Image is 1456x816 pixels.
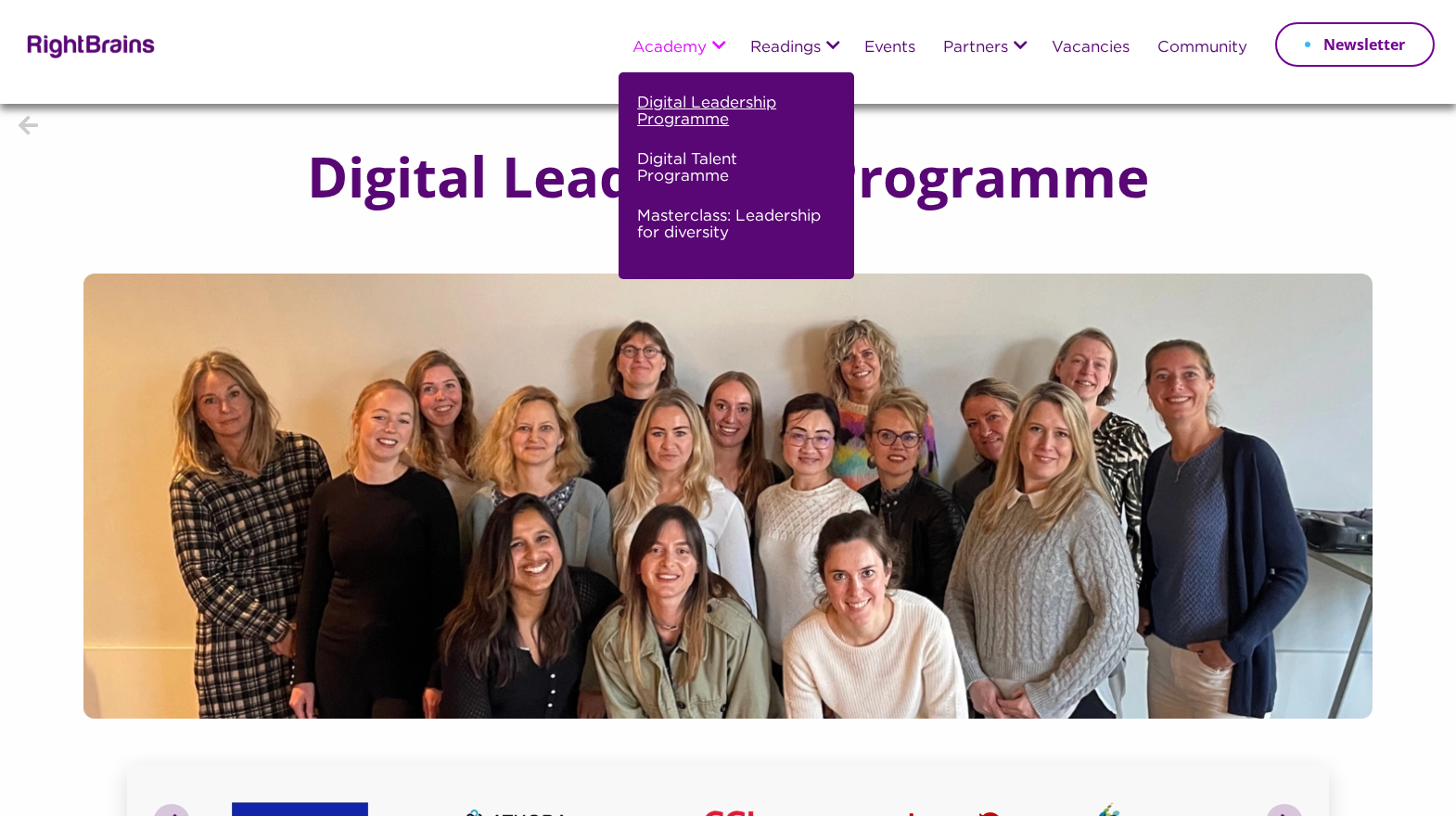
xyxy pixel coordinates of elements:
a: Vacancies [1052,40,1130,57]
a: Partners [943,40,1008,57]
a: Digital Talent Programme [637,147,831,204]
img: Rightbrains [21,32,156,58]
h1: Digital Leadership Programme [270,146,1186,207]
a: Readings [750,40,821,57]
a: Newsletter [1275,22,1435,67]
a: Academy [632,40,707,57]
a: Digital Leadership Programme [637,91,831,147]
a: Events [864,40,915,57]
a: Community [1157,40,1247,57]
a: Masterclass: Leadership for diversity [637,204,831,261]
